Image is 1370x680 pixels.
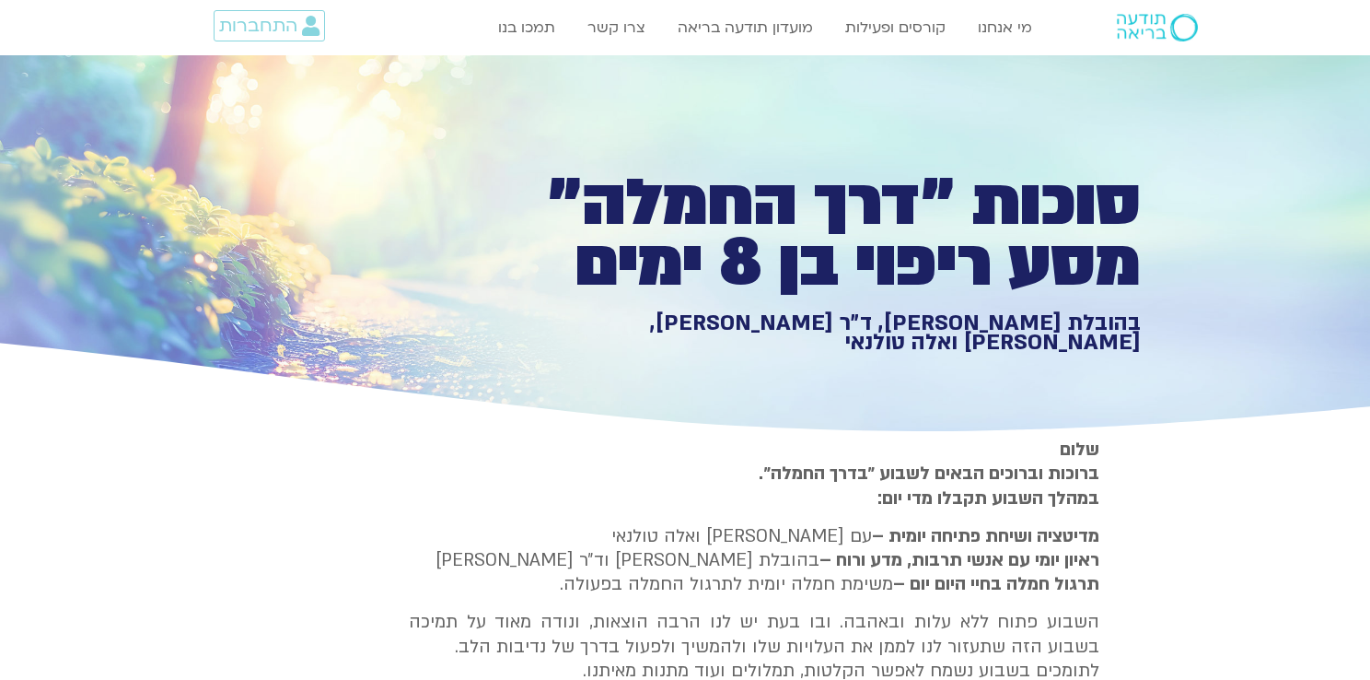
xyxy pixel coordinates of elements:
[836,10,955,45] a: קורסים ופעילות
[969,10,1041,45] a: מי אנחנו
[489,10,564,45] a: תמכו בנו
[214,10,325,41] a: התחברות
[759,462,1099,510] strong: ברוכות וברוכים הבאים לשבוע ״בדרך החמלה״. במהלך השבוע תקבלו מדי יום:
[872,524,1099,548] strong: מדיטציה ושיחת פתיחה יומית –
[893,572,1099,596] b: תרגול חמלה בחיי היום יום –
[219,16,297,36] span: התחברות
[819,548,1099,572] b: ראיון יומי עם אנשי תרבות, מדע ורוח –
[1060,438,1099,462] strong: שלום
[1117,14,1198,41] img: תודעה בריאה
[578,10,655,45] a: צרו קשר
[668,10,822,45] a: מועדון תודעה בריאה
[503,173,1141,294] h1: סוכות ״דרך החמלה״ מסע ריפוי בן 8 ימים
[409,524,1099,597] p: עם [PERSON_NAME] ואלה טולנאי בהובלת [PERSON_NAME] וד״ר [PERSON_NAME] משימת חמלה יומית לתרגול החמל...
[503,313,1141,353] h1: בהובלת [PERSON_NAME], ד״ר [PERSON_NAME], [PERSON_NAME] ואלה טולנאי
